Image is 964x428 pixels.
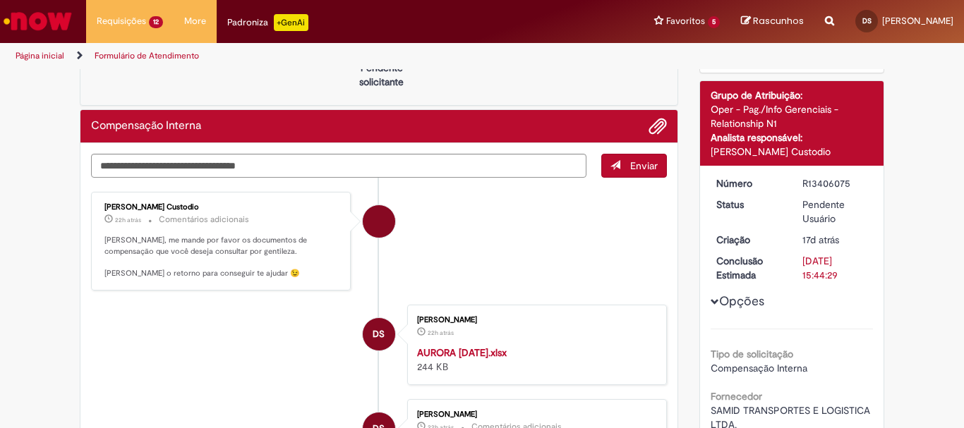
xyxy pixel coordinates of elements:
span: Favoritos [666,14,705,28]
ul: Trilhas de página [11,43,632,69]
h2: Compensação Interna Histórico de tíquete [91,120,201,133]
span: 5 [708,16,720,28]
small: Comentários adicionais [159,214,249,226]
time: 12/08/2025 19:00:39 [802,233,839,246]
time: 28/08/2025 12:19:52 [428,329,454,337]
span: 22h atrás [115,216,141,224]
div: [PERSON_NAME] Custodio [104,203,339,212]
span: Requisições [97,14,146,28]
div: [DATE] 15:44:29 [802,254,868,282]
div: Padroniza [227,14,308,31]
p: [PERSON_NAME], me mande por favor os documentos de compensação que você deseja consultar por gent... [104,235,339,279]
button: Adicionar anexos [649,117,667,135]
div: Igor Alexandre Custodio [363,205,395,238]
span: 12 [149,16,163,28]
span: Compensação Interna [711,362,807,374]
a: Formulário de Atendimento [95,50,199,61]
div: [PERSON_NAME] Custodio [711,145,874,159]
div: [PERSON_NAME] [417,316,652,324]
dt: Número [706,176,793,190]
img: ServiceNow [1,7,74,35]
span: Enviar [630,159,658,172]
p: +GenAi [274,14,308,31]
a: Rascunhos [741,15,804,28]
time: 28/08/2025 12:35:00 [115,216,141,224]
div: Analista responsável: [711,130,874,145]
span: Rascunhos [753,14,804,27]
span: DS [862,16,872,25]
span: [PERSON_NAME] [882,15,953,27]
div: Grupo de Atribuição: [711,88,874,102]
a: Página inicial [16,50,64,61]
div: R13406075 [802,176,868,190]
b: Tipo de solicitação [711,348,793,360]
span: 22h atrás [428,329,454,337]
span: 17d atrás [802,233,839,246]
p: Pendente solicitante [347,61,416,89]
button: Enviar [601,154,667,178]
b: Fornecedor [711,390,762,403]
span: DS [373,317,385,351]
div: Douglas Silva [363,318,395,350]
textarea: Digite sua mensagem aqui... [91,154,586,178]
dt: Conclusão Estimada [706,254,793,282]
div: Oper - Pag./Info Gerenciais - Relationship N1 [711,102,874,130]
div: 12/08/2025 19:00:39 [802,233,868,247]
div: [PERSON_NAME] [417,410,652,419]
dt: Status [706,197,793,212]
div: 244 KB [417,346,652,374]
a: AURORA [DATE].xlsx [417,346,507,359]
dt: Criação [706,233,793,247]
div: Pendente Usuário [802,197,868,226]
span: More [184,14,206,28]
